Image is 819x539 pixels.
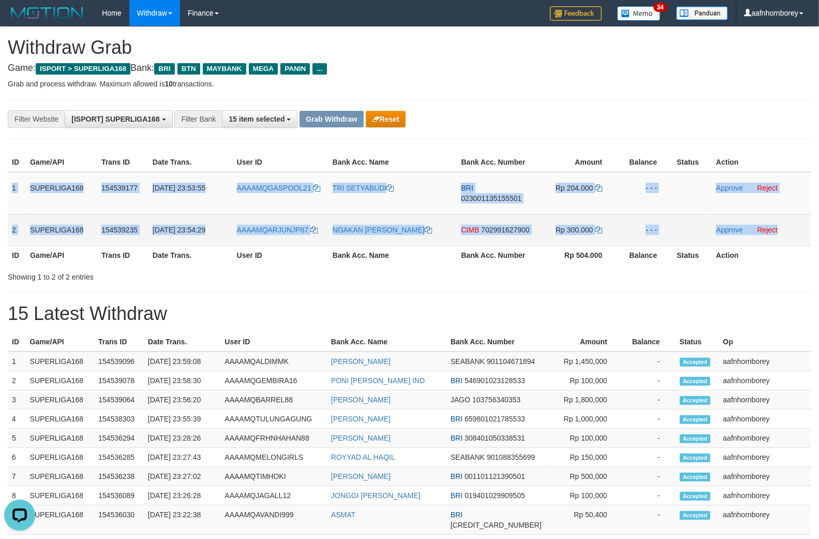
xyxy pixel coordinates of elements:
td: AAAAMQALDIMMK [220,352,327,371]
th: User ID [220,332,327,352]
th: Amount [535,153,618,172]
span: Copy 659801021785533 to clipboard [465,415,525,423]
td: 2 [8,371,26,390]
span: Accepted [680,377,711,386]
span: Copy 901104671894 to clipboard [487,357,535,366]
td: 1 [8,172,26,214]
th: Amount [546,332,623,352]
td: Rp 1,450,000 [546,352,623,371]
span: PANIN [280,63,310,75]
img: Button%20Memo.svg [617,6,661,21]
span: Accepted [680,434,711,443]
th: Status [673,245,712,265]
a: Reject [757,184,778,192]
td: [DATE] 23:27:43 [144,448,221,467]
td: 6 [8,448,26,467]
td: Rp 50,400 [546,505,623,535]
span: Copy 023001135155501 to clipboard [461,194,522,202]
td: - [623,467,676,486]
span: Accepted [680,473,711,482]
span: MAYBANK [203,63,246,75]
td: [DATE] 23:22:38 [144,505,221,535]
button: Reset [366,111,406,127]
th: Status [673,153,712,172]
td: Rp 100,000 [546,429,623,448]
span: BRI [154,63,174,75]
td: 154536030 [94,505,144,535]
th: Balance [618,153,673,172]
td: 1 [8,352,26,371]
td: SUPERLIGA168 [26,214,97,245]
span: Accepted [680,492,711,501]
td: SUPERLIGA168 [26,467,94,486]
a: TRI SETYABUDI [333,184,394,192]
span: BRI [451,472,463,480]
span: Accepted [680,511,711,520]
span: AAAAMQGASPOOL21 [237,184,311,192]
td: [DATE] 23:55:39 [144,410,221,429]
th: Trans ID [94,332,144,352]
td: 154536285 [94,448,144,467]
span: Accepted [680,454,711,462]
td: - [623,429,676,448]
th: Game/API [26,332,94,352]
td: 4 [8,410,26,429]
td: AAAAMQJAGALL12 [220,486,327,505]
th: Op [719,332,811,352]
td: SUPERLIGA168 [26,172,97,214]
td: aafnhornborey [719,410,811,429]
span: [DATE] 23:54:29 [153,226,205,234]
th: Bank Acc. Number [457,153,535,172]
th: Bank Acc. Name [327,332,446,352]
td: SUPERLIGA168 [26,429,94,448]
td: - [623,352,676,371]
td: 154536238 [94,467,144,486]
td: aafnhornborey [719,467,811,486]
th: Date Trans. [144,332,221,352]
td: [DATE] 23:56:20 [144,390,221,410]
a: Reject [757,226,778,234]
h1: Withdraw Grab [8,37,811,58]
th: ID [8,332,26,352]
span: BRI [451,511,463,519]
h1: 15 Latest Withdraw [8,303,811,324]
span: 15 item selected [229,115,285,123]
th: Game/API [26,245,97,265]
td: aafnhornborey [719,371,811,390]
span: SEABANK [451,453,485,461]
td: Rp 100,000 [546,371,623,390]
span: SEABANK [451,357,485,366]
td: 5 [8,429,26,448]
th: Trans ID [97,153,148,172]
td: 154539096 [94,352,144,371]
a: AAAAMQARJUNJP87 [237,226,318,234]
td: aafnhornborey [719,486,811,505]
div: Filter Bank [174,110,222,128]
td: [DATE] 23:27:02 [144,467,221,486]
td: AAAAMQTULUNGAGUNG [220,410,327,429]
td: Rp 500,000 [546,467,623,486]
span: BTN [177,63,200,75]
td: aafnhornborey [719,390,811,410]
th: Trans ID [97,245,148,265]
p: Grab and process withdraw. Maximum allowed is transactions. [8,79,811,89]
td: 154538303 [94,410,144,429]
span: [DATE] 23:53:55 [153,184,205,192]
th: User ID [233,153,329,172]
span: Copy 690901038380535 to clipboard [451,521,542,529]
a: [PERSON_NAME] [331,472,391,480]
a: [PERSON_NAME] [331,434,391,442]
th: Bank Acc. Name [329,153,457,172]
button: Grab Withdraw [300,111,363,127]
strong: 10 [165,80,173,88]
th: Bank Acc. Number [446,332,546,352]
span: 154539177 [101,184,138,192]
th: Bank Acc. Number [457,245,535,265]
a: ROYYAD AL HAQIL [331,453,395,461]
a: AAAAMQGASPOOL21 [237,184,321,192]
span: BRI [451,434,463,442]
th: Date Trans. [148,153,233,172]
span: AAAAMQARJUNJP87 [237,226,308,234]
a: ASMAT [331,511,355,519]
img: MOTION_logo.png [8,5,86,21]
